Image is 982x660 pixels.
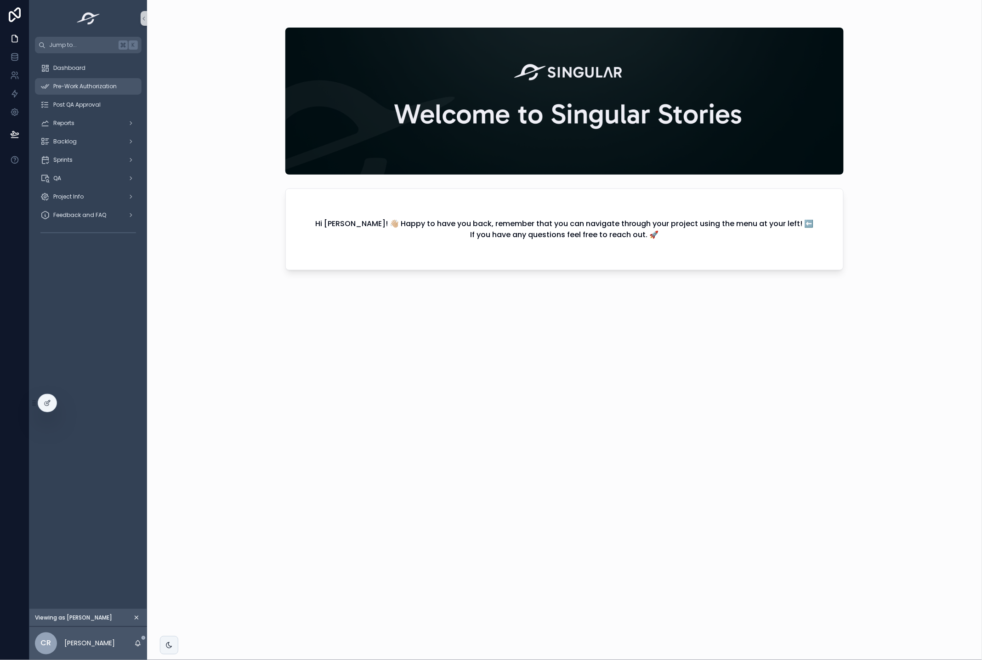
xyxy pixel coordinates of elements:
span: Jump to... [49,41,115,49]
a: Feedback and FAQ [35,207,142,223]
img: App logo [74,11,103,26]
a: Project Info [35,188,142,205]
a: Sprints [35,152,142,168]
iframe: Spotlight [1,44,17,61]
span: Reports [53,119,74,127]
p: [PERSON_NAME] [64,639,115,648]
a: QA [35,170,142,187]
a: Post QA Approval [35,97,142,113]
span: Post QA Approval [53,101,101,108]
span: K [130,41,137,49]
span: Feedback and FAQ [53,211,106,219]
span: Viewing as [PERSON_NAME] [35,614,112,621]
a: Reports [35,115,142,131]
h2: Hi [PERSON_NAME]! 👋🏼 Happy to have you back, remember that you can navigate through your project ... [315,218,814,240]
span: Sprints [53,156,73,164]
div: scrollable content [29,53,147,252]
span: QA [53,175,61,182]
button: Jump to...K [35,37,142,53]
a: Dashboard [35,60,142,76]
span: Backlog [53,138,77,145]
span: Project Info [53,193,84,200]
span: Pre-Work Authorization [53,83,117,90]
a: Backlog [35,133,142,150]
a: Pre-Work Authorization [35,78,142,95]
span: CR [41,638,51,649]
span: Dashboard [53,64,85,72]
